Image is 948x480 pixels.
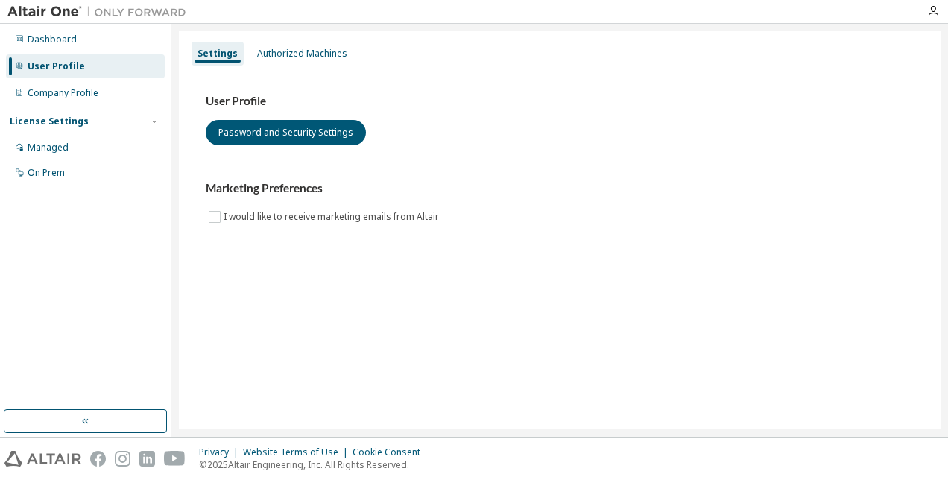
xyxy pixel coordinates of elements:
[28,87,98,99] div: Company Profile
[28,60,85,72] div: User Profile
[28,142,69,154] div: Managed
[224,208,442,226] label: I would like to receive marketing emails from Altair
[199,446,243,458] div: Privacy
[206,181,914,196] h3: Marketing Preferences
[243,446,353,458] div: Website Terms of Use
[10,116,89,127] div: License Settings
[353,446,429,458] div: Cookie Consent
[115,451,130,467] img: instagram.svg
[90,451,106,467] img: facebook.svg
[257,48,347,60] div: Authorized Machines
[199,458,429,471] p: © 2025 Altair Engineering, Inc. All Rights Reserved.
[197,48,238,60] div: Settings
[206,94,914,109] h3: User Profile
[139,451,155,467] img: linkedin.svg
[4,451,81,467] img: altair_logo.svg
[28,34,77,45] div: Dashboard
[206,120,366,145] button: Password and Security Settings
[164,451,186,467] img: youtube.svg
[7,4,194,19] img: Altair One
[28,167,65,179] div: On Prem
